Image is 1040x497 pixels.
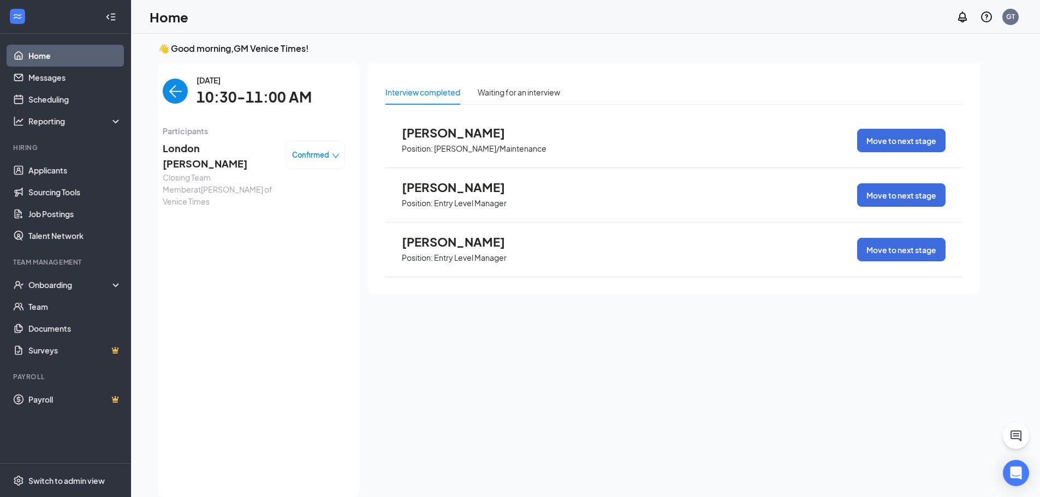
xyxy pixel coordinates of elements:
div: GT [1006,12,1015,21]
span: Participants [163,125,345,137]
button: Move to next stage [857,129,946,152]
p: Position: [402,143,433,154]
span: down [332,152,340,160]
span: 10:30-11:00 AM [197,86,312,109]
a: Sourcing Tools [28,181,122,203]
a: Talent Network [28,225,122,247]
svg: UserCheck [13,279,24,290]
button: ChatActive [1003,423,1029,449]
span: [DATE] [197,74,312,86]
a: SurveysCrown [28,339,122,361]
span: Closing Team Member at [PERSON_NAME] of Venice Times [163,171,277,207]
div: Waiting for an interview [478,86,560,98]
h3: 👋 Good morning, GM Venice Times ! [158,43,979,55]
a: Home [28,45,122,67]
svg: Notifications [956,10,969,23]
a: Applicants [28,159,122,181]
button: Move to next stage [857,238,946,261]
div: Interview completed [385,86,460,98]
h1: Home [150,8,188,26]
a: Documents [28,318,122,339]
a: Job Postings [28,203,122,225]
svg: WorkstreamLogo [12,11,23,22]
div: Team Management [13,258,120,267]
svg: Analysis [13,116,24,127]
span: [PERSON_NAME] [402,180,522,194]
p: Entry Level Manager [434,198,507,208]
span: [PERSON_NAME] [402,235,522,249]
svg: Settings [13,475,24,486]
span: London [PERSON_NAME] [163,141,277,172]
div: Payroll [13,372,120,381]
p: Position: [402,198,433,208]
div: Switch to admin view [28,475,105,486]
div: Onboarding [28,279,112,290]
svg: QuestionInfo [980,10,993,23]
button: Move to next stage [857,183,946,207]
a: Scheduling [28,88,122,110]
a: Messages [28,67,122,88]
p: [PERSON_NAME]/Maintenance [434,143,546,154]
button: back-button [163,79,188,104]
p: Position: [402,253,433,263]
div: Hiring [13,143,120,152]
span: [PERSON_NAME] [402,125,522,140]
a: Team [28,296,122,318]
p: Entry Level Manager [434,253,507,263]
span: Confirmed [292,149,329,160]
div: Reporting [28,116,122,127]
div: Open Intercom Messenger [1003,460,1029,486]
svg: Collapse [105,11,116,22]
a: PayrollCrown [28,388,122,410]
svg: ChatActive [1009,429,1023,442]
